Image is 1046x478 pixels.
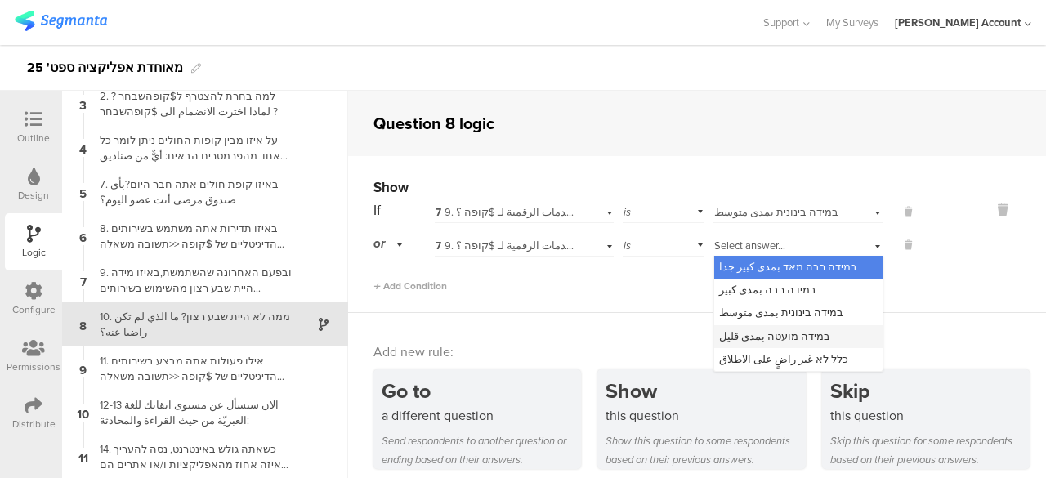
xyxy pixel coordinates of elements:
[90,176,294,208] div: 7. באיזו קופת חולים אתה חבר היום?بأي صندوق مرضى أنت عضو اليوم؟
[436,205,577,220] div: 9. ובפעם האחרונה שהשתמשת,באיזו מידה היית שבע רצון מהשימוש בשירותים הדיגיטליים של $קופה <<תשובה מש...
[763,15,799,30] span: Support
[80,271,87,289] span: 7
[436,239,577,253] div: 9. ובפעם האחרונה שהשתמשת,באיזו מידה היית שבע רצון מהשימוש בשירותים הדיגיטליים של $קופה <<תשובה מש...
[830,376,1030,406] div: Skip
[382,431,581,469] div: Send respondents to another question or ending based on their answers.
[719,328,830,344] span: במידה מועטה بمدى قليل
[719,351,848,367] span: כלל לא غير راضٍ على الاطلاق
[436,239,441,253] span: 7
[373,111,494,136] div: Question 8 logic
[12,302,56,317] div: Configure
[830,406,1030,425] div: this question
[22,245,46,260] div: Logic
[79,315,87,333] span: 8
[895,15,1021,30] div: [PERSON_NAME] Account
[373,342,1022,361] div: Add new rule:
[18,188,49,203] div: Design
[90,132,294,163] div: על איזו מבין קופות החולים ניתן לומר כל אחד מהפרמטרים הבאים: أيٌّ من صناديق المرضى التالية يُمكن و...
[436,205,441,220] span: 7
[606,376,805,406] div: Show
[373,279,447,293] span: Add Condition
[79,227,87,245] span: 6
[373,177,409,198] span: Show
[90,88,294,119] div: 2. למה בחרת להצטרף ל$קופהשבחר ?لماذا اخترت الانضمام الى $קופהשבחר ?
[606,406,805,425] div: this question
[7,360,60,374] div: Permissions
[79,360,87,377] span: 9
[719,282,816,297] span: במידה רבה بمدى كبير
[624,238,631,253] span: is
[17,131,50,145] div: Outline
[830,431,1030,469] div: Skip this question for some respondents based on their previous answers.
[373,235,385,252] span: or
[90,221,294,252] div: 8. באיזו תדירות אתה משתמש בשירותים הדיגיטליים של $קופה <<תשובה משאלה 7>>?ما هي وتيرة استخدامك للخ...
[624,204,631,220] span: is
[373,200,433,221] div: If
[714,204,838,220] span: במידה בינונית بمدى متوسط
[382,406,581,425] div: a different question
[77,404,89,422] span: 10
[90,309,294,340] div: 10. ממה לא היית שבע רצון? ما الذي لم تكن راضيا عنه؟
[78,448,88,466] span: 11
[719,259,857,275] span: במידה רבה מאד بمدى كبير جدا
[15,11,107,31] img: segmanta logo
[90,353,294,384] div: 11. אילו פעולות אתה מבצע בשירותים הדיגיטליים של $קופה <<תשובה משאלה 7>>?ما هي العمليات التي تقوم ...
[90,265,294,296] div: 9. ובפעם האחרונה שהשתמשת,באיזו מידה היית שבע רצון מהשימוש בשירותים הדיגיטליים של $קופה <<תשובה מש...
[27,55,183,81] div: מאוחדת אפליקציה ספט' 25
[719,305,843,320] span: במידה בינונית بمدى متوسط
[382,376,581,406] div: Go to
[90,441,294,472] div: 14. כשאתה גולש באינטרנט, נסה להעריך איזה אחוז מהאפליקציות ו/או אתרים הם בערבית, איזה אחוז בעברית ...
[79,183,87,201] span: 5
[606,431,805,469] div: Show this question to some respondents based on their previous answers.
[79,139,87,157] span: 4
[714,238,785,253] span: Select answer...
[90,397,294,428] div: 12-13 الان سنسأل عن مستوى اتقانك للغة العبريّة من حيث القراءة والمحادثة:
[12,417,56,431] div: Distribute
[79,95,87,113] span: 3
